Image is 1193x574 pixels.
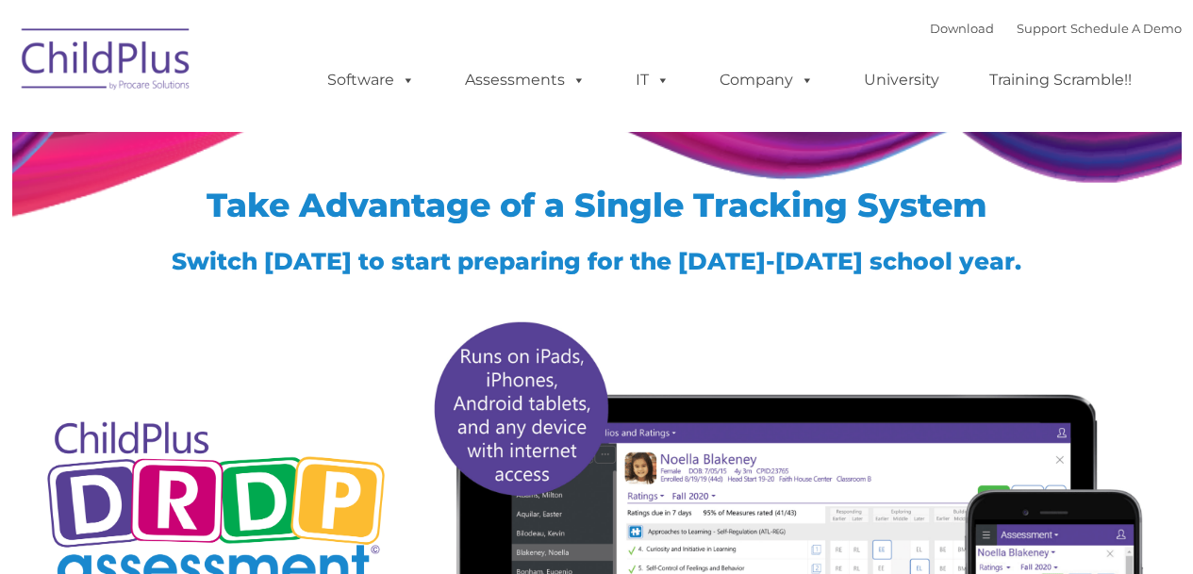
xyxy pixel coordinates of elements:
a: Support [1017,21,1067,36]
a: Assessments [446,61,605,99]
img: ChildPlus by Procare Solutions [12,15,201,109]
font: | [930,21,1182,36]
span: Switch [DATE] to start preparing for the [DATE]-[DATE] school year. [172,247,1021,275]
a: IT [617,61,688,99]
a: Download [930,21,994,36]
a: Training Scramble!! [970,61,1151,99]
a: Software [308,61,434,99]
a: University [845,61,958,99]
a: Company [701,61,833,99]
span: Take Advantage of a Single Tracking System [207,185,987,225]
a: Schedule A Demo [1070,21,1182,36]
